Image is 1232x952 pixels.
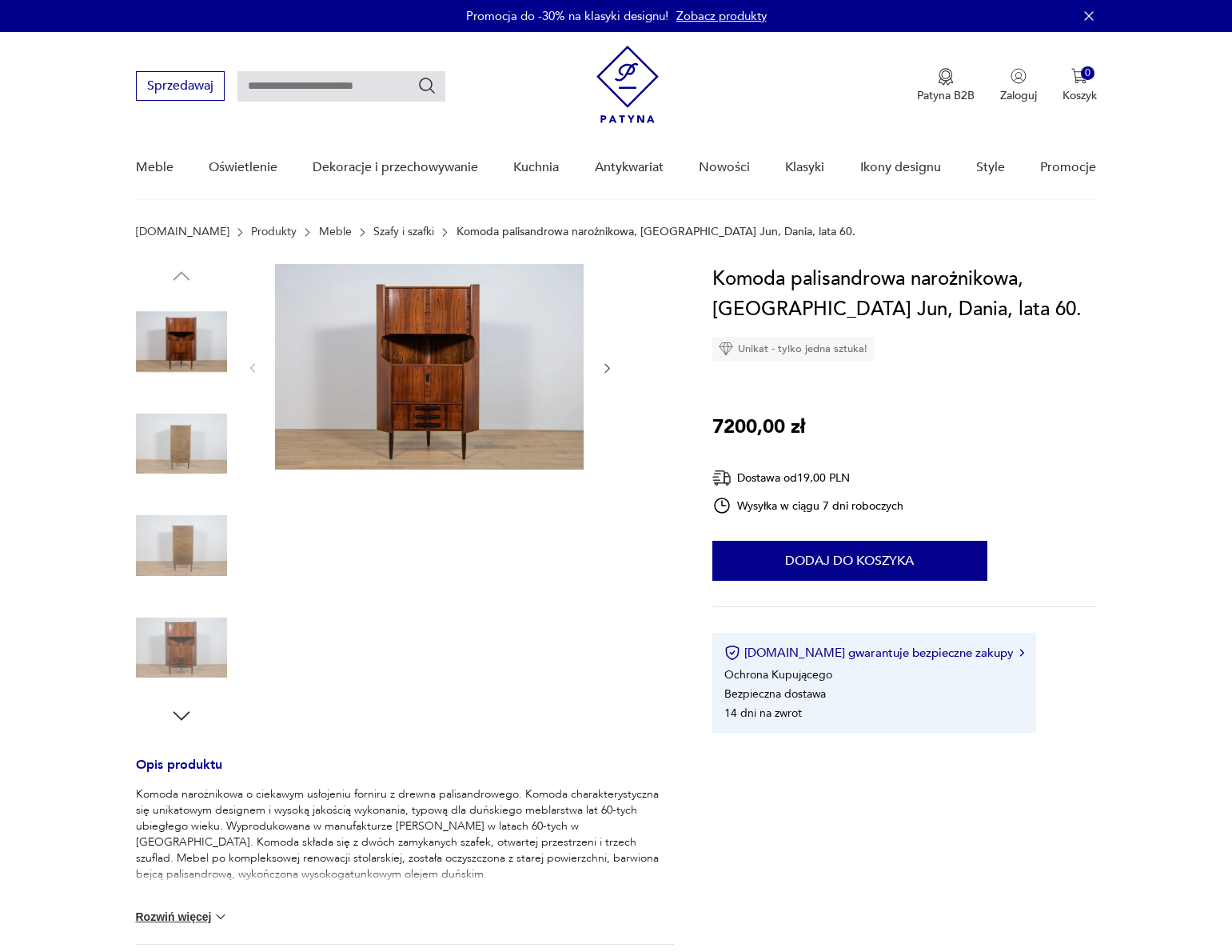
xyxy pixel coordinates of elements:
button: Patyna B2B [917,68,975,103]
button: 0Koszyk [1063,68,1097,103]
a: Promocje [1040,137,1096,198]
button: [DOMAIN_NAME] gwarantuje bezpieczne zakupy [724,645,1024,661]
a: Style [976,137,1005,198]
img: Patyna - sklep z meblami i dekoracjami vintage [596,46,659,123]
img: Ikonka użytkownika [1011,68,1027,84]
button: Zaloguj [1000,68,1037,103]
button: Szukaj [417,76,437,95]
img: Ikona diamentu [719,342,733,356]
a: Sprzedawaj [136,82,225,93]
img: Zdjęcie produktu Komoda palisandrowa narożnikowa, Oman Jun, Dania, lata 60. [136,398,227,490]
a: Meble [319,226,352,238]
li: 14 dni na zwrot [724,706,802,721]
div: Unikat - tylko jedna sztuka! [712,337,874,361]
img: Zdjęcie produktu Komoda palisandrowa narożnikowa, Oman Jun, Dania, lata 60. [136,602,227,694]
div: 0 [1081,66,1094,80]
button: Dodaj do koszyka [712,541,987,581]
h3: Opis produktu [136,760,674,786]
img: Zdjęcie produktu Komoda palisandrowa narożnikowa, Oman Jun, Dania, lata 60. [136,500,227,591]
img: Ikona dostawy [712,468,732,488]
img: Ikona koszyka [1071,68,1087,84]
a: Klasyki [785,137,824,198]
p: Patyna B2B [917,88,975,103]
a: Ikony designu [860,137,941,198]
p: Zaloguj [1000,88,1037,103]
div: Dostawa od 19,00 PLN [712,468,904,488]
a: Oświetlenie [209,137,277,198]
img: Zdjęcie produktu Komoda palisandrowa narożnikowa, Oman Jun, Dania, lata 60. [275,264,584,470]
p: Komoda narożnikowa o ciekawym usłojeniu forniru z drewna palisandrowego. Komoda charakterystyczna... [136,786,674,882]
p: Komoda palisandrowa narożnikowa, [GEOGRAPHIC_DATA] Jun, Dania, lata 60. [457,226,855,238]
a: Dekoracje i przechowywanie [313,137,478,198]
img: chevron down [213,909,229,925]
img: Ikona strzałki w prawo [1019,649,1024,657]
p: Promocja do -30% na klasyki designu! [466,8,668,24]
a: Ikona medaluPatyna B2B [917,68,975,103]
button: Rozwiń więcej [136,909,229,925]
img: Zdjęcie produktu Komoda palisandrowa narożnikowa, Oman Jun, Dania, lata 60. [136,296,227,387]
p: Koszyk [1063,88,1097,103]
a: [DOMAIN_NAME] [136,226,229,238]
a: Nowości [699,137,750,198]
h1: Komoda palisandrowa narożnikowa, [GEOGRAPHIC_DATA] Jun, Dania, lata 60. [712,264,1097,325]
a: Szafy i szafki [373,226,434,238]
a: Zobacz produkty [676,8,767,24]
div: Wysyłka w ciągu 7 dni roboczych [712,496,904,515]
a: Meble [136,137,173,198]
a: Antykwariat [595,137,664,198]
li: Ochrona Kupującego [724,667,832,682]
a: Kuchnia [513,137,559,198]
li: Bezpieczna dostawa [724,686,826,702]
p: 7200,00 zł [712,412,805,442]
a: Produkty [251,226,297,238]
button: Sprzedawaj [136,71,225,101]
img: Ikona certyfikatu [724,645,740,661]
img: Ikona medalu [938,68,954,86]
